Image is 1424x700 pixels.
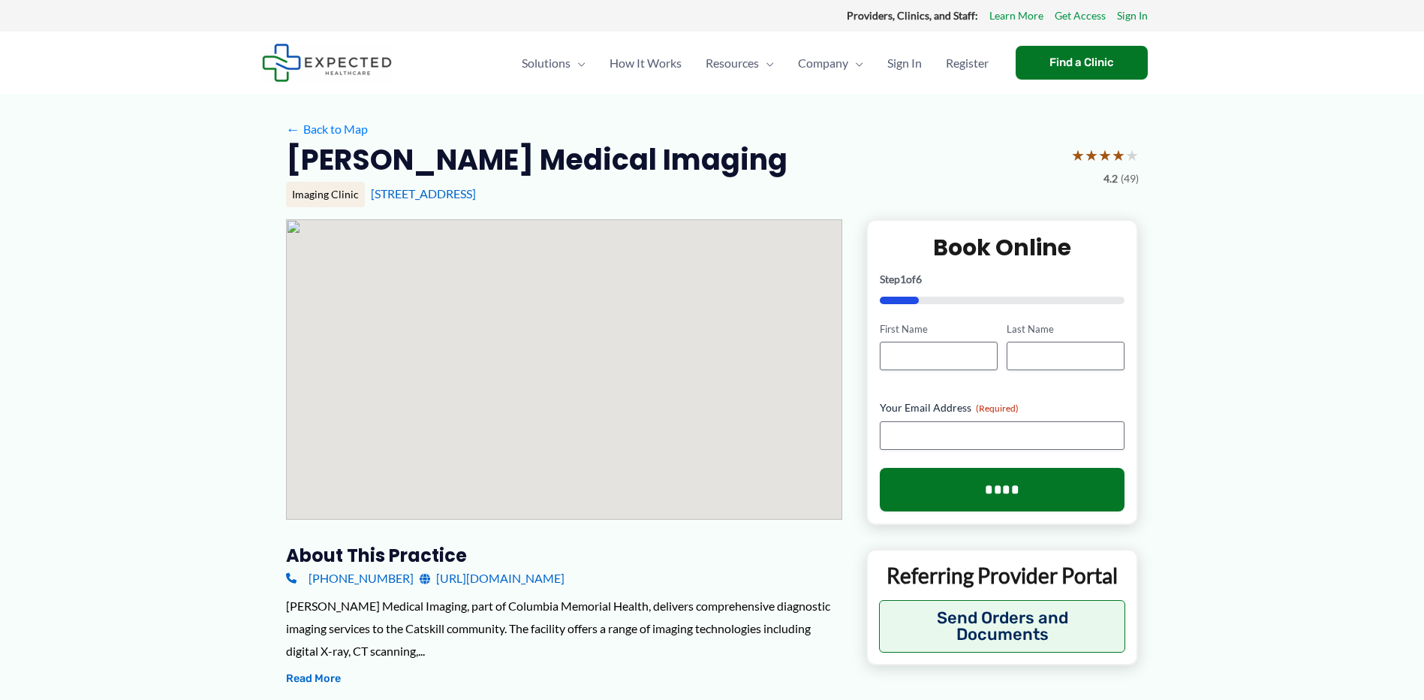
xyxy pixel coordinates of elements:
[286,141,787,178] h2: [PERSON_NAME] Medical Imaging
[1007,322,1124,336] label: Last Name
[1071,141,1085,169] span: ★
[880,322,998,336] label: First Name
[1103,169,1118,189] span: 4.2
[1016,46,1148,80] a: Find a Clinic
[879,562,1126,589] p: Referring Provider Portal
[976,403,1019,414] span: (Required)
[880,233,1125,262] h2: Book Online
[286,670,341,688] button: Read More
[510,37,598,89] a: SolutionsMenu Toggle
[875,37,934,89] a: Sign In
[880,400,1125,415] label: Your Email Address
[610,37,682,89] span: How It Works
[798,37,848,89] span: Company
[598,37,694,89] a: How It Works
[1112,141,1125,169] span: ★
[286,567,414,590] a: [PHONE_NUMBER]
[879,600,1126,653] button: Send Orders and Documents
[887,37,922,89] span: Sign In
[786,37,875,89] a: CompanyMenu Toggle
[934,37,1001,89] a: Register
[848,37,863,89] span: Menu Toggle
[1125,141,1139,169] span: ★
[1055,6,1106,26] a: Get Access
[847,9,978,22] strong: Providers, Clinics, and Staff:
[916,273,922,285] span: 6
[706,37,759,89] span: Resources
[286,122,300,136] span: ←
[880,274,1125,285] p: Step of
[571,37,586,89] span: Menu Toggle
[1085,141,1098,169] span: ★
[1121,169,1139,189] span: (49)
[759,37,774,89] span: Menu Toggle
[286,595,842,662] div: [PERSON_NAME] Medical Imaging, part of Columbia Memorial Health, delivers comprehensive diagnosti...
[286,118,368,140] a: ←Back to Map
[262,44,392,82] img: Expected Healthcare Logo - side, dark font, small
[286,544,842,567] h3: About this practice
[1098,141,1112,169] span: ★
[286,182,365,207] div: Imaging Clinic
[900,273,906,285] span: 1
[510,37,1001,89] nav: Primary Site Navigation
[946,37,989,89] span: Register
[989,6,1043,26] a: Learn More
[420,567,564,590] a: [URL][DOMAIN_NAME]
[1117,6,1148,26] a: Sign In
[522,37,571,89] span: Solutions
[371,186,476,201] a: [STREET_ADDRESS]
[694,37,786,89] a: ResourcesMenu Toggle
